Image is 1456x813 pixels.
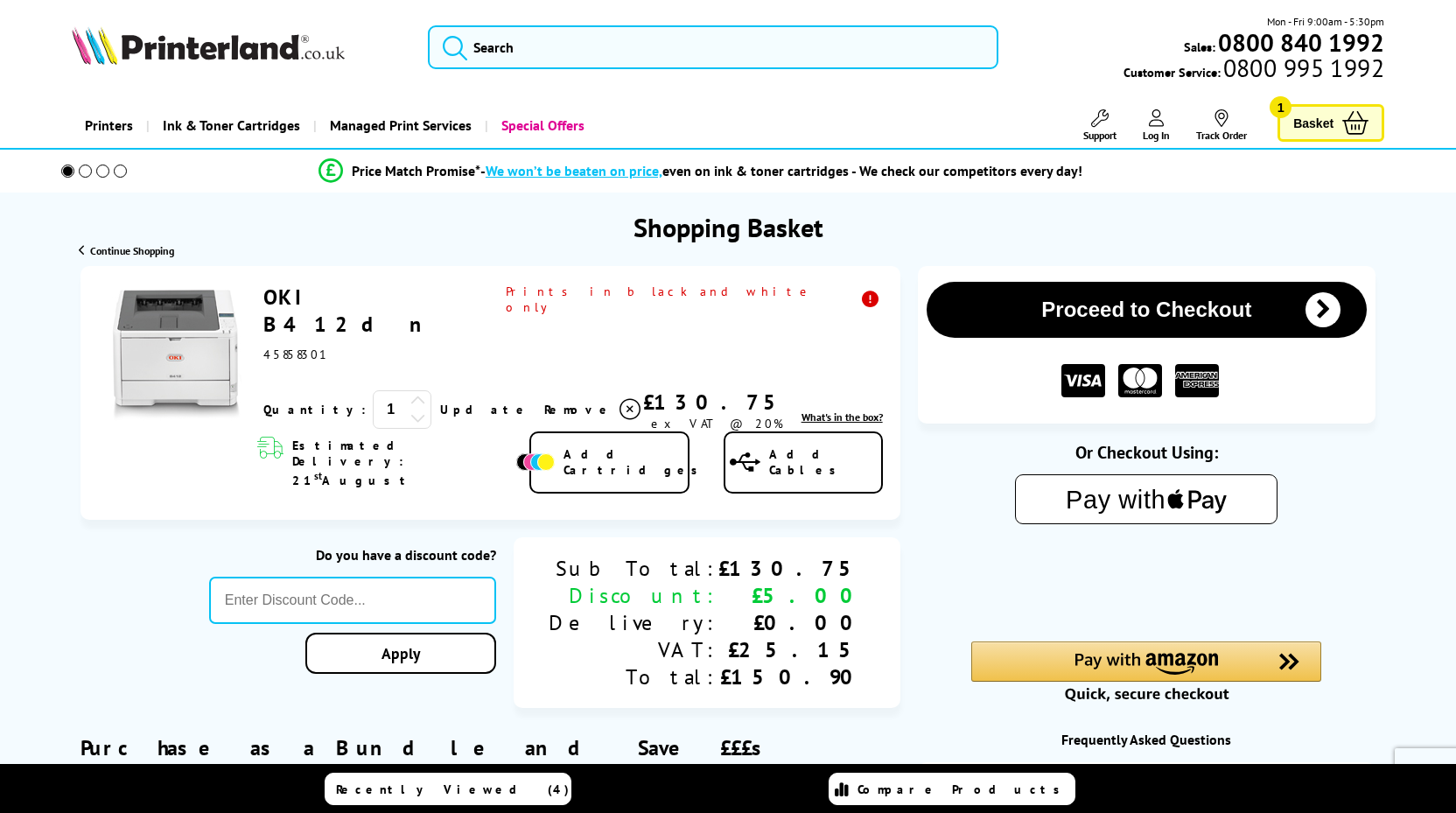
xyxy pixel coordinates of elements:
a: 0800 840 1992 [1215,34,1384,51]
span: 0800 995 1992 [1221,60,1384,76]
button: Proceed to Checkout [927,282,1367,338]
span: Customer Service: [1123,60,1384,81]
span: Ink & Toner Cartridges [163,103,300,148]
div: Total: [549,663,718,690]
div: Sub Total: [549,555,718,582]
input: Search [428,25,998,69]
div: Discount: [549,582,718,609]
div: £0.00 [718,609,865,636]
a: Basket 1 [1277,104,1384,142]
div: - even on ink & toner cartridges - We check our competitors every day! [480,162,1082,179]
div: £25.15 [718,636,865,663]
h1: Shopping Basket [633,210,823,244]
div: £5.00 [718,582,865,609]
span: Basket [1293,111,1333,135]
a: Log In [1143,109,1170,142]
div: Purchase as a Bundle and Save £££s [80,708,900,783]
a: Managed Print Services [313,103,485,148]
b: 0800 840 1992 [1218,26,1384,59]
a: Support [1083,109,1116,142]
span: Support [1083,129,1116,142]
input: Enter Discount Code... [209,577,496,624]
span: Remove [544,402,613,417]
span: Prints in black and white only [506,284,883,315]
a: Printers [72,103,146,148]
span: Compare Products [857,781,1069,797]
span: Estimated Delivery: 21 August [292,438,511,488]
li: modal_Promise [37,156,1364,186]
div: VAT: [549,636,718,663]
span: Mon - Fri 9:00am - 5:30pm [1267,13,1384,30]
div: £130.75 [718,555,865,582]
a: Ink & Toner Cartridges [146,103,313,148]
div: Frequently Asked Questions [918,731,1375,748]
div: £130.75 [643,389,790,416]
div: Amazon Pay - Use your Amazon account [971,641,1321,703]
a: OKI B412dn [263,284,442,338]
div: Delivery: [549,609,718,636]
span: Log In [1143,129,1170,142]
a: Delete item from your basket [544,396,643,423]
span: What's in the box? [801,410,883,424]
div: £150.90 [718,663,865,690]
a: Printerland Logo [72,26,406,68]
sup: st [314,469,322,482]
img: American Express [1175,364,1219,398]
span: Recently Viewed (4) [336,781,570,797]
div: Or Checkout Using: [918,441,1375,464]
iframe: PayPal [971,552,1321,612]
span: Price Match Promise* [352,162,480,179]
span: Continue Shopping [90,244,174,257]
span: Sales: [1184,39,1215,55]
a: Update [440,402,530,417]
a: Compare Products [829,773,1075,805]
span: 45858301 [263,347,327,362]
a: additional-ink [918,762,1375,811]
a: lnk_inthebox [801,410,883,424]
a: Special Offers [485,103,598,148]
a: Recently Viewed (4) [325,773,571,805]
span: 1 [1270,96,1291,118]
div: Do you have a discount code? [209,546,496,564]
a: Apply [305,633,496,674]
span: ex VAT @ 20% [651,416,783,431]
img: OKI B412dn [111,290,242,421]
img: Printerland Logo [72,26,345,65]
span: Add Cables [769,446,881,478]
span: We won’t be beaten on price, [486,162,662,179]
img: MASTER CARD [1118,364,1162,398]
a: Track Order [1196,109,1247,142]
span: Quantity: [263,402,366,417]
span: Add Cartridges [563,446,707,478]
a: Continue Shopping [79,244,174,257]
img: Add Cartridges [516,453,555,471]
img: VISA [1061,364,1105,398]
